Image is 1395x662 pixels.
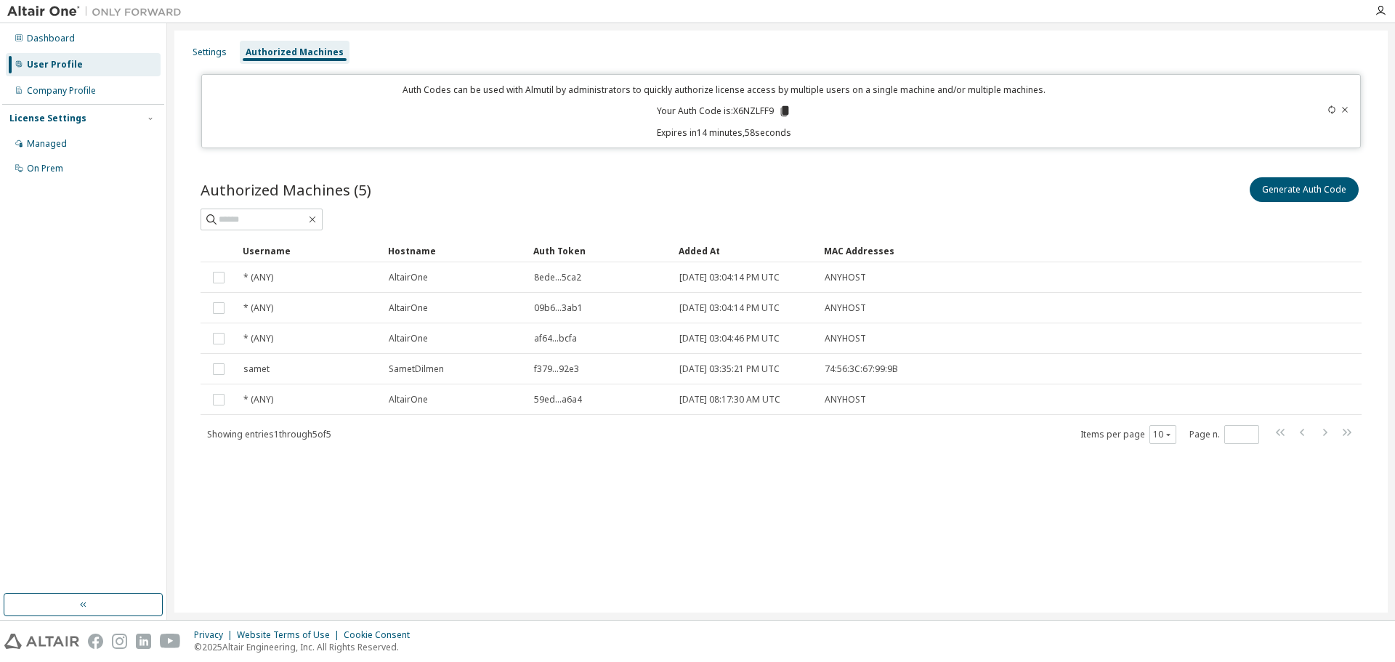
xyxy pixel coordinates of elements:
button: Generate Auth Code [1250,177,1359,202]
span: af64...bcfa [534,333,577,344]
div: License Settings [9,113,86,124]
span: AltairOne [389,272,428,283]
p: © 2025 Altair Engineering, Inc. All Rights Reserved. [194,641,418,653]
img: linkedin.svg [136,634,151,649]
span: 59ed...a6a4 [534,394,582,405]
p: Auth Codes can be used with Almutil by administrators to quickly authorize license access by mult... [211,84,1238,96]
span: samet [243,363,270,375]
span: Showing entries 1 through 5 of 5 [207,428,331,440]
span: 74:56:3C:67:99:9B [825,363,898,375]
span: [DATE] 03:04:14 PM UTC [679,272,780,283]
span: [DATE] 03:04:46 PM UTC [679,333,780,344]
img: facebook.svg [88,634,103,649]
span: Authorized Machines (5) [201,179,371,200]
span: AltairOne [389,394,428,405]
img: Altair One [7,4,189,19]
div: Cookie Consent [344,629,418,641]
p: Expires in 14 minutes, 58 seconds [211,126,1238,139]
span: 8ede...5ca2 [534,272,581,283]
span: 09b6...3ab1 [534,302,583,314]
span: AltairOne [389,302,428,314]
div: Authorized Machines [246,47,344,58]
span: [DATE] 08:17:30 AM UTC [679,394,780,405]
span: SametDilmen [389,363,444,375]
span: * (ANY) [243,333,273,344]
img: instagram.svg [112,634,127,649]
span: [DATE] 03:35:21 PM UTC [679,363,780,375]
div: User Profile [27,59,83,70]
span: AltairOne [389,333,428,344]
div: Website Terms of Use [237,629,344,641]
span: ANYHOST [825,394,866,405]
div: Auth Token [533,239,667,262]
div: Settings [193,47,227,58]
span: * (ANY) [243,394,273,405]
button: 10 [1153,429,1173,440]
div: On Prem [27,163,63,174]
div: Username [243,239,376,262]
img: youtube.svg [160,634,181,649]
span: f379...92e3 [534,363,579,375]
div: Privacy [194,629,237,641]
div: Hostname [388,239,522,262]
span: Page n. [1189,425,1259,444]
div: Company Profile [27,85,96,97]
span: ANYHOST [825,302,866,314]
div: Managed [27,138,67,150]
img: altair_logo.svg [4,634,79,649]
p: Your Auth Code is: X6NZLFF9 [657,105,791,118]
span: Items per page [1080,425,1176,444]
div: Dashboard [27,33,75,44]
span: ANYHOST [825,272,866,283]
div: Added At [679,239,812,262]
span: * (ANY) [243,272,273,283]
div: MAC Addresses [824,239,1213,262]
span: * (ANY) [243,302,273,314]
span: [DATE] 03:04:14 PM UTC [679,302,780,314]
span: ANYHOST [825,333,866,344]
